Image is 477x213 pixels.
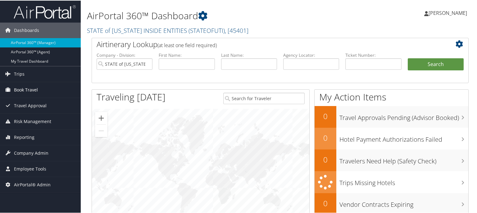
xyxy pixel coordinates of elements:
button: Search [408,58,464,70]
h1: Traveling [DATE] [97,90,166,103]
span: Employee Tools [14,161,46,176]
label: First Name: [159,51,215,58]
span: , [ 45401 ] [225,26,248,34]
span: [PERSON_NAME] [429,9,467,16]
button: Zoom out [95,124,107,136]
a: STATE of [US_STATE] INSIDE ENTITIES [87,26,248,34]
span: Trips [14,66,25,81]
h3: Trips Missing Hotels [339,175,468,187]
h3: Hotel Payment Authorizations Failed [339,131,468,143]
h2: 0 [315,132,336,143]
h3: Vendor Contracts Expiring [339,197,468,208]
label: Agency Locator: [283,51,339,58]
h3: Travel Approvals Pending (Advisor Booked) [339,110,468,122]
h1: My Action Items [315,90,468,103]
span: Risk Management [14,113,51,129]
a: 0Travel Approvals Pending (Advisor Booked) [315,105,468,127]
h2: Airtinerary Lookup [97,38,432,49]
span: Book Travel [14,82,38,97]
span: Dashboards [14,22,39,38]
button: Zoom in [95,111,107,124]
input: Search for Traveler [223,92,305,104]
a: [PERSON_NAME] [424,3,473,22]
a: Trips Missing Hotels [315,171,468,193]
span: Company Admin [14,145,48,160]
span: ( STATEOFUTI ) [189,26,225,34]
label: Last Name: [221,51,277,58]
h2: 0 [315,154,336,164]
span: (at least one field required) [157,41,217,48]
h3: Travelers Need Help (Safety Check) [339,153,468,165]
img: airportal-logo.png [14,4,76,19]
label: Ticket Number: [345,51,401,58]
h1: AirPortal 360™ Dashboard [87,9,344,22]
h2: 0 [315,197,336,208]
h2: 0 [315,110,336,121]
a: 0Travelers Need Help (Safety Check) [315,149,468,171]
span: Reporting [14,129,34,144]
span: Travel Approval [14,97,47,113]
span: AirPortal® Admin [14,176,51,192]
label: Company - Division: [97,51,152,58]
a: 0Hotel Payment Authorizations Failed [315,127,468,149]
